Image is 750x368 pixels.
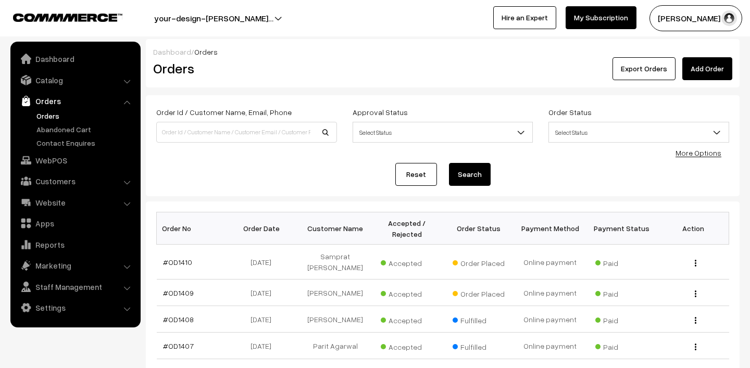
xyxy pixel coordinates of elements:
span: Fulfilled [453,339,505,352]
a: Abandoned Cart [34,124,137,135]
span: Fulfilled [453,312,505,326]
a: #OD1409 [163,288,194,297]
a: COMMMERCE [13,10,104,23]
a: Dashboard [13,49,137,68]
th: Order Status [443,212,514,245]
a: #OD1407 [163,341,194,350]
td: [DATE] [228,333,299,359]
a: Apps [13,214,137,233]
a: Website [13,193,137,212]
th: Payment Method [514,212,585,245]
span: Select Status [353,122,533,143]
label: Order Id / Customer Name, Email, Phone [156,107,292,118]
a: WebPOS [13,151,137,170]
a: Dashboard [153,47,191,56]
td: [DATE] [228,245,299,280]
a: Customers [13,172,137,191]
a: #OD1408 [163,315,194,324]
a: Reset [395,163,437,186]
td: Samprat [PERSON_NAME] [299,245,371,280]
a: Orders [34,110,137,121]
td: Online payment [514,245,585,280]
td: [PERSON_NAME] [299,306,371,333]
td: Online payment [514,333,585,359]
a: Marketing [13,256,137,275]
span: Orders [194,47,218,56]
span: Paid [595,339,647,352]
label: Approval Status [353,107,408,118]
button: Search [449,163,491,186]
span: Order Placed [453,255,505,269]
span: Order Placed [453,286,505,299]
td: Online payment [514,280,585,306]
span: Accepted [381,339,433,352]
img: Menu [695,317,696,324]
button: [PERSON_NAME] N.P [649,5,742,31]
a: Contact Enquires [34,137,137,148]
td: Parit Agarwal [299,333,371,359]
h2: Orders [153,60,336,77]
a: Orders [13,92,137,110]
button: Export Orders [612,57,676,80]
div: / [153,46,732,57]
a: Hire an Expert [493,6,556,29]
td: [PERSON_NAME] [299,280,371,306]
input: Order Id / Customer Name / Customer Email / Customer Phone [156,122,337,143]
th: Order Date [228,212,299,245]
span: Accepted [381,312,433,326]
img: Menu [695,344,696,350]
span: Paid [595,255,647,269]
td: [DATE] [228,306,299,333]
span: Select Status [549,123,729,142]
th: Accepted / Rejected [371,212,443,245]
th: Customer Name [299,212,371,245]
a: #OD1410 [163,258,192,267]
span: Accepted [381,255,433,269]
th: Action [657,212,729,245]
a: Reports [13,235,137,254]
span: Select Status [548,122,729,143]
span: Paid [595,312,647,326]
span: Select Status [353,123,533,142]
span: Accepted [381,286,433,299]
a: Settings [13,298,137,317]
td: Online payment [514,306,585,333]
th: Payment Status [586,212,657,245]
img: user [721,10,737,26]
a: Staff Management [13,277,137,296]
img: Menu [695,260,696,267]
a: My Subscription [566,6,636,29]
button: your-design-[PERSON_NAME]… [118,5,310,31]
a: More Options [676,148,721,157]
th: Order No [157,212,228,245]
span: Paid [595,286,647,299]
img: COMMMERCE [13,14,122,21]
a: Catalog [13,71,137,90]
label: Order Status [548,107,592,118]
img: Menu [695,290,696,297]
td: [DATE] [228,280,299,306]
a: Add Order [682,57,732,80]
